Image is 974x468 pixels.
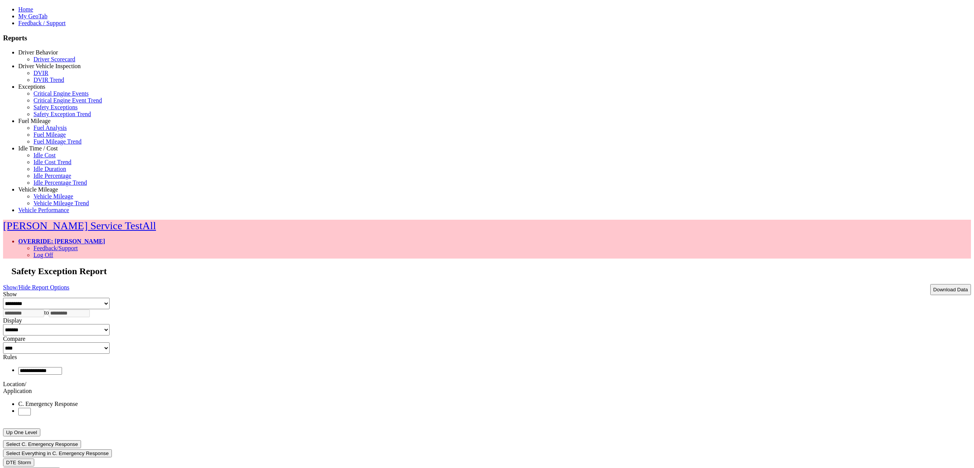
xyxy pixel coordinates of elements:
a: Critical Engine Event Trend [33,97,102,104]
a: Fuel Mileage Trend [33,138,81,145]
a: Vehicle Mileage Trend [33,200,89,206]
a: Idle Time / Cost [18,145,58,152]
a: [PERSON_NAME] Service TestAll [3,220,156,232]
button: Up One Level [3,428,40,436]
label: Compare [3,335,25,342]
button: DTE Storm [3,458,34,466]
a: DVIR [33,70,48,76]
h3: Reports [3,34,971,42]
a: Fuel Analysis [33,125,67,131]
a: Critical Engine Events [33,90,89,97]
h2: Safety Exception Report [11,266,971,276]
a: Feedback / Support [18,20,65,26]
button: Select C. Emergency Response [3,440,81,448]
label: Show [3,291,17,297]
a: Fuel Mileage [33,131,66,138]
a: Feedback/Support [33,245,78,251]
span: C. Emergency Response [18,401,78,407]
a: Driver Behavior [18,49,58,56]
a: Idle Percentage [33,173,71,179]
a: Idle Cost Trend [33,159,72,165]
a: DVIR Trend [33,77,64,83]
label: Display [3,317,22,324]
a: Log Off [33,252,53,258]
a: Vehicle Performance [18,207,69,213]
a: OVERRIDE: [PERSON_NAME] [18,238,105,244]
a: Idle Percentage Trend [33,179,87,186]
a: Exceptions [18,83,45,90]
button: Download Data [930,284,971,295]
a: Show/Hide Report Options [3,282,69,292]
a: Idle Duration [33,166,66,172]
a: Fuel Mileage [18,118,51,124]
a: Safety Exceptions [33,104,78,110]
a: My GeoTab [18,13,48,19]
a: Home [18,6,33,13]
label: Rules [3,354,17,360]
a: Idle Cost [33,152,56,158]
a: Driver Vehicle Inspection [18,63,81,69]
button: Select Everything in C. Emergency Response [3,449,112,457]
label: Location/ Application [3,381,32,394]
span: to [44,309,49,316]
a: Driver Scorecard [33,56,75,62]
a: Vehicle Mileage [33,193,73,200]
a: Safety Exception Trend [33,111,91,117]
a: Vehicle Mileage [18,186,58,193]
